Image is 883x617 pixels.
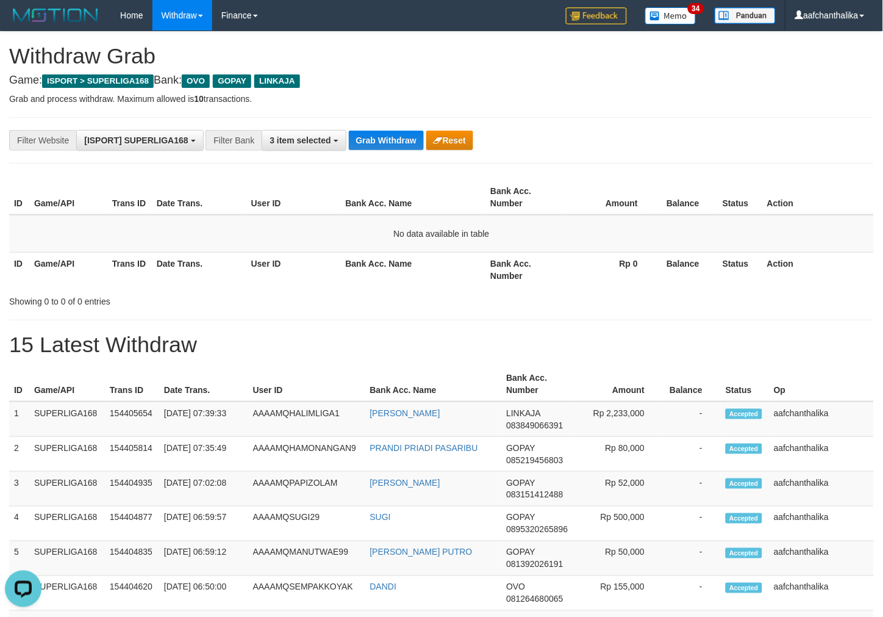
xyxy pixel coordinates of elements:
[506,420,563,430] span: Copy 083849066391 to clipboard
[718,252,762,287] th: Status
[501,367,576,402] th: Bank Acc. Number
[248,576,365,611] td: AAAAMQSEMPAKKOYAK
[506,490,563,500] span: Copy 083151412488 to clipboard
[84,135,188,145] span: [ISPORT] SUPERLIGA168
[29,402,105,437] td: SUPERLIGA168
[506,582,525,592] span: OVO
[9,74,874,87] h4: Game: Bank:
[370,513,391,522] a: SUGI
[248,472,365,507] td: AAAAMQPAPIZOLAM
[105,576,159,611] td: 154404620
[29,180,107,215] th: Game/API
[9,437,29,472] td: 2
[506,443,535,453] span: GOPAY
[663,507,721,541] td: -
[9,507,29,541] td: 4
[9,333,874,357] h1: 15 Latest Withdraw
[566,7,627,24] img: Feedback.jpg
[29,576,105,611] td: SUPERLIGA168
[248,367,365,402] th: User ID
[718,180,762,215] th: Status
[721,367,769,402] th: Status
[159,541,248,576] td: [DATE] 06:59:12
[688,3,704,14] span: 34
[370,547,473,557] a: [PERSON_NAME] PUTRO
[506,560,563,569] span: Copy 081392026191 to clipboard
[769,367,874,402] th: Op
[9,472,29,507] td: 3
[726,478,762,489] span: Accepted
[159,507,248,541] td: [DATE] 06:59:57
[9,541,29,576] td: 5
[506,594,563,604] span: Copy 081264680065 to clipboard
[576,367,663,402] th: Amount
[769,437,874,472] td: aafchanthalika
[726,444,762,454] span: Accepted
[159,367,248,402] th: Date Trans.
[663,367,721,402] th: Balance
[105,472,159,507] td: 154404935
[656,252,718,287] th: Balance
[726,409,762,419] span: Accepted
[105,437,159,472] td: 154405814
[29,367,105,402] th: Game/API
[349,131,424,150] button: Grab Withdraw
[563,180,656,215] th: Amount
[576,437,663,472] td: Rp 80,000
[426,131,473,150] button: Reset
[506,547,535,557] span: GOPAY
[370,478,440,488] a: [PERSON_NAME]
[159,437,248,472] td: [DATE] 07:35:49
[246,252,341,287] th: User ID
[656,180,718,215] th: Balance
[182,74,210,88] span: OVO
[9,180,29,215] th: ID
[485,180,563,215] th: Bank Acc. Number
[105,507,159,541] td: 154404877
[107,180,152,215] th: Trans ID
[576,541,663,576] td: Rp 50,000
[42,74,154,88] span: ISPORT > SUPERLIGA168
[9,44,874,68] h1: Withdraw Grab
[9,215,874,253] td: No data available in table
[506,408,540,418] span: LINKAJA
[194,94,204,104] strong: 10
[663,472,721,507] td: -
[206,130,262,151] div: Filter Bank
[506,525,568,535] span: Copy 0895320265896 to clipboard
[152,180,246,215] th: Date Trans.
[159,402,248,437] td: [DATE] 07:39:33
[9,93,874,105] p: Grab and process withdraw. Maximum allowed is transactions.
[726,548,762,558] span: Accepted
[576,507,663,541] td: Rp 500,000
[762,180,874,215] th: Action
[576,402,663,437] td: Rp 2,233,000
[262,130,346,151] button: 3 item selected
[9,6,102,24] img: MOTION_logo.png
[370,582,397,592] a: DANDI
[159,472,248,507] td: [DATE] 07:02:08
[663,576,721,611] td: -
[769,541,874,576] td: aafchanthalika
[769,402,874,437] td: aafchanthalika
[9,252,29,287] th: ID
[506,455,563,465] span: Copy 085219456803 to clipboard
[248,541,365,576] td: AAAAMQMANUTWAE99
[107,252,152,287] th: Trans ID
[769,472,874,507] td: aafchanthalika
[29,541,105,576] td: SUPERLIGA168
[248,402,365,437] td: AAAAMQHALIMLIGA1
[341,180,486,215] th: Bank Acc. Name
[159,576,248,611] td: [DATE] 06:50:00
[29,507,105,541] td: SUPERLIGA168
[563,252,656,287] th: Rp 0
[715,7,776,24] img: panduan.png
[726,583,762,593] span: Accepted
[213,74,251,88] span: GOPAY
[29,472,105,507] td: SUPERLIGA168
[9,367,29,402] th: ID
[341,252,486,287] th: Bank Acc. Name
[769,507,874,541] td: aafchanthalika
[370,443,478,453] a: PRANDI PRIADI PASARIBU
[762,252,874,287] th: Action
